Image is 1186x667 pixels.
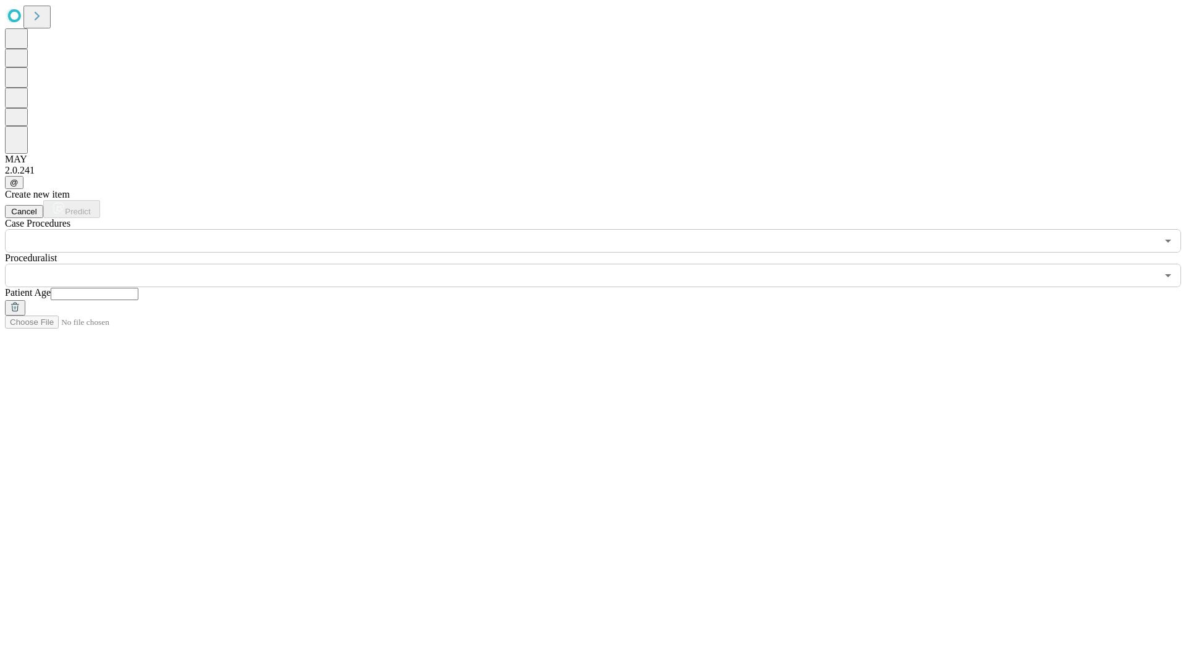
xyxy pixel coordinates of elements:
[65,207,90,216] span: Predict
[1159,267,1177,284] button: Open
[5,176,23,189] button: @
[5,218,70,229] span: Scheduled Procedure
[10,178,19,187] span: @
[11,207,37,216] span: Cancel
[5,253,57,263] span: Proceduralist
[1159,232,1177,250] button: Open
[5,165,1181,176] div: 2.0.241
[5,189,70,199] span: Create new item
[5,154,1181,165] div: MAY
[5,205,43,218] button: Cancel
[43,200,100,218] button: Predict
[5,287,51,298] span: Patient Age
